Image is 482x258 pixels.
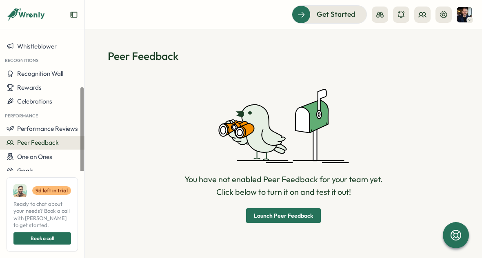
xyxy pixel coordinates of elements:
span: Celebrations [17,97,52,105]
span: Book a call [31,233,54,244]
span: Ready to chat about your needs? Book a call with [PERSON_NAME] to get started. [13,201,71,229]
span: Performance Reviews [17,125,78,132]
button: Expand sidebar [70,11,78,19]
img: Ali Khan [13,184,27,197]
h1: Peer Feedback [108,49,459,63]
p: You have not enabled Peer Feedback for your team yet. Click below to turn it on and test it out! [184,173,383,198]
span: Whistleblower [17,42,57,50]
button: Book a call [13,232,71,245]
img: Tony Deblauwe [457,7,472,22]
button: Get Started [292,5,367,23]
span: Recognition Wall [17,70,63,77]
span: Rewards [17,84,42,91]
a: 9d left in trial [32,186,71,195]
span: One on Ones [17,153,52,161]
button: Launch Peer Feedback [246,208,321,223]
span: Get Started [317,9,355,20]
span: Goals [17,167,33,174]
span: Peer Feedback [17,139,59,146]
span: Launch Peer Feedback [254,213,313,218]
